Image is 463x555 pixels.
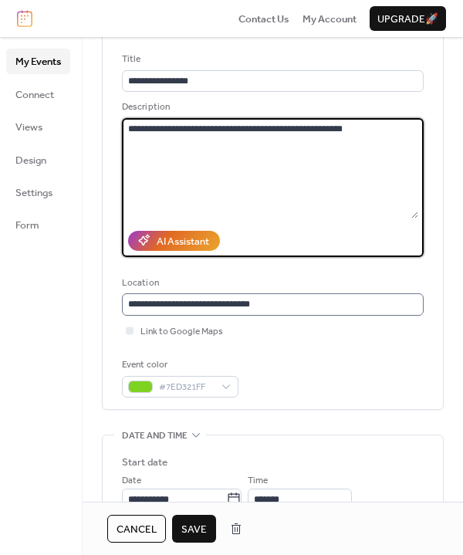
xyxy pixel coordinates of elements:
span: Link to Google Maps [140,324,223,340]
span: Connect [15,87,54,103]
span: Save [181,522,207,537]
span: #7ED321FF [159,380,214,395]
a: Settings [6,180,70,205]
a: Views [6,114,70,139]
span: Date and time [122,428,188,444]
span: Contact Us [238,12,289,27]
a: Form [6,212,70,237]
span: Date [122,473,141,489]
span: Time [248,473,268,489]
div: Description [122,100,421,115]
a: Design [6,147,70,172]
span: Design [15,153,46,168]
div: Start date [122,455,167,470]
div: AI Assistant [157,234,209,249]
span: My Events [15,54,61,69]
div: Title [122,52,421,67]
span: My Account [302,12,357,27]
span: Form [15,218,39,233]
a: Contact Us [238,11,289,26]
a: My Events [6,49,70,73]
button: Cancel [107,515,166,543]
a: Connect [6,82,70,107]
a: My Account [302,11,357,26]
span: Views [15,120,42,135]
div: Event color [122,357,235,373]
span: Event details [122,25,188,41]
span: Settings [15,185,52,201]
button: Upgrade🚀 [370,6,446,31]
div: Location [122,276,421,291]
span: Cancel [117,522,157,537]
span: Upgrade 🚀 [377,12,438,27]
button: Save [172,515,216,543]
button: AI Assistant [128,231,220,251]
img: logo [17,10,32,27]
